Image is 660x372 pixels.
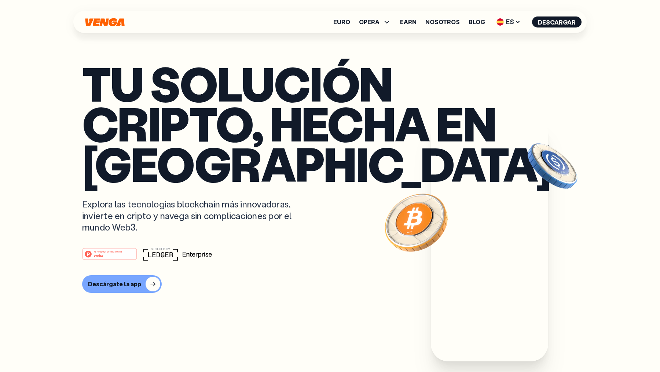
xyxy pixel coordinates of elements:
img: flag-es [496,18,504,26]
svg: Inicio [84,18,125,26]
span: OPERA [359,19,379,25]
span: OPERA [359,18,391,26]
p: Tu solución cripto, hecha en [GEOGRAPHIC_DATA] [82,63,578,184]
tspan: Web3 [94,254,103,258]
a: Nosotros [425,19,460,25]
tspan: #1 PRODUCT OF THE MONTH [94,251,122,253]
a: #1 PRODUCT OF THE MONTHWeb3 [82,252,137,262]
a: Descárgate la app [82,275,578,293]
a: Earn [400,19,417,25]
a: Blog [469,19,485,25]
button: Descárgate la app [82,275,162,293]
p: Explora las tecnologías blockchain más innovadoras, invierte en cripto y navega sin complicacione... [82,198,314,233]
img: Bitcoin [383,189,449,255]
span: ES [494,16,523,28]
a: Euro [333,19,350,25]
div: Descárgate la app [88,280,141,288]
img: Venga app main [431,116,548,361]
img: USDC coin [526,140,579,192]
button: Descargar [532,16,582,27]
